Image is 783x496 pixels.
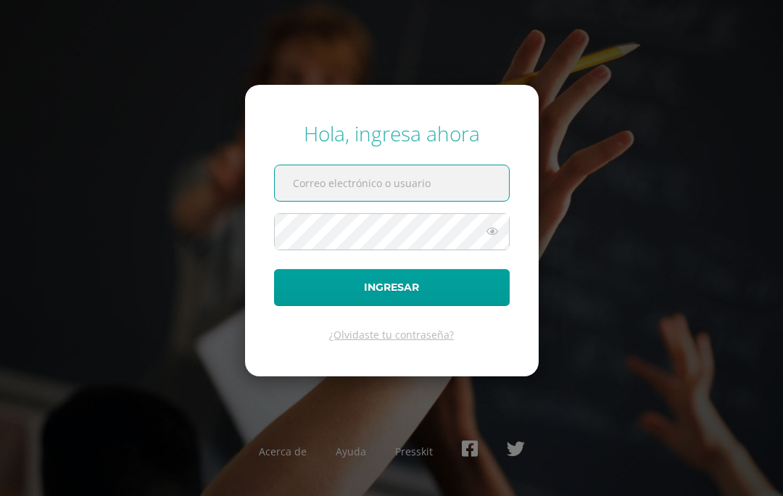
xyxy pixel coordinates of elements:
button: Ingresar [274,269,510,306]
input: Correo electrónico o usuario [275,165,509,201]
a: Acerca de [259,445,307,458]
a: ¿Olvidaste tu contraseña? [329,328,454,342]
a: Ayuda [336,445,366,458]
a: Presskit [395,445,433,458]
div: Hola, ingresa ahora [274,120,510,147]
